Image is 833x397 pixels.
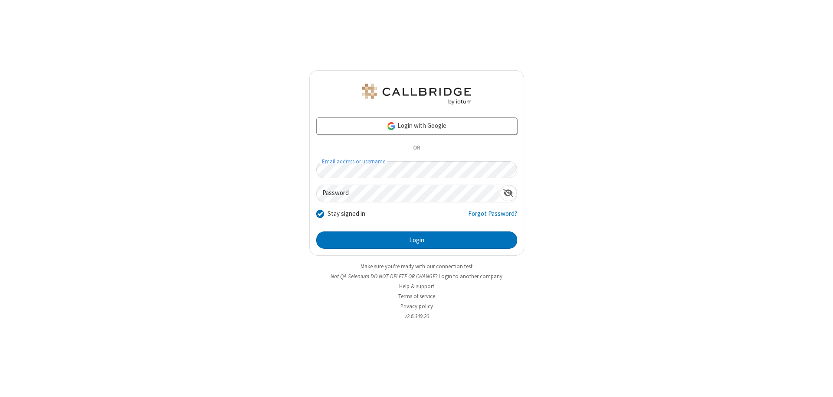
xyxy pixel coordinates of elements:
a: Login with Google [316,117,517,135]
a: Privacy policy [400,303,433,310]
button: Login to another company [439,272,502,280]
a: Make sure you're ready with our connection test [361,263,472,270]
label: Stay signed in [328,209,365,219]
img: QA Selenium DO NOT DELETE OR CHANGE [360,84,473,104]
input: Password [317,185,500,202]
div: Show password [500,185,517,201]
button: Login [316,231,517,249]
input: Email address or username [316,161,517,178]
span: OR [410,142,423,154]
img: google-icon.png [387,121,396,131]
a: Terms of service [398,293,435,300]
li: v2.6.349.20 [309,312,524,320]
li: Not QA Selenium DO NOT DELETE OR CHANGE? [309,272,524,280]
a: Help & support [399,283,434,290]
a: Forgot Password? [468,209,517,225]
